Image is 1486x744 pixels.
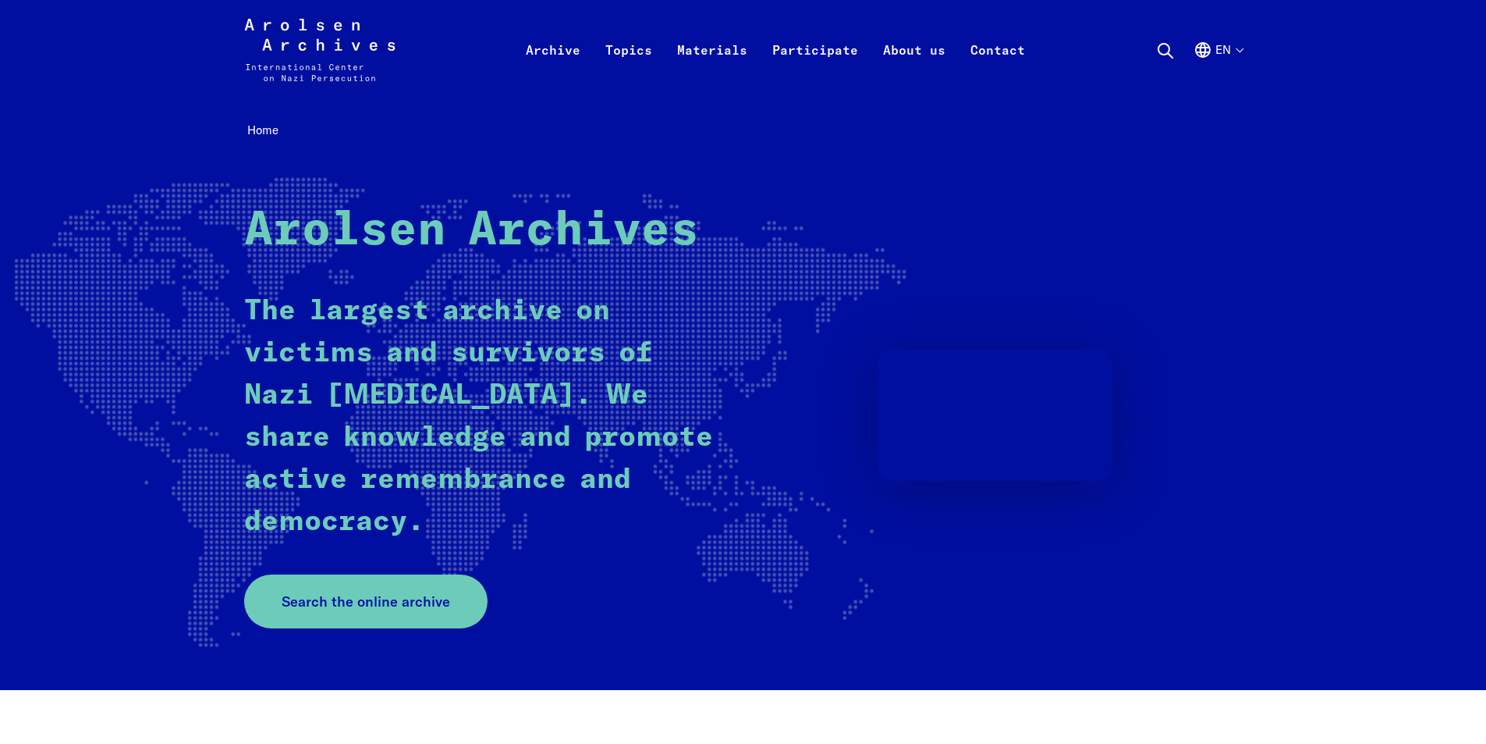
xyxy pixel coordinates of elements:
a: Archive [513,37,593,100]
span: Home [247,123,278,137]
a: Materials [665,37,760,100]
nav: Breadcrumb [244,119,1243,143]
a: Topics [593,37,665,100]
a: Participate [760,37,871,100]
a: Search the online archive [244,575,488,628]
nav: Primary [513,19,1037,81]
button: English, language selection [1193,41,1243,97]
a: Contact [958,37,1037,100]
span: Search the online archive [282,591,450,612]
strong: Arolsen Archives [244,208,699,255]
p: The largest archive on victims and survivors of Nazi [MEDICAL_DATA]. We share knowledge and promo... [244,290,716,543]
a: About us [871,37,958,100]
